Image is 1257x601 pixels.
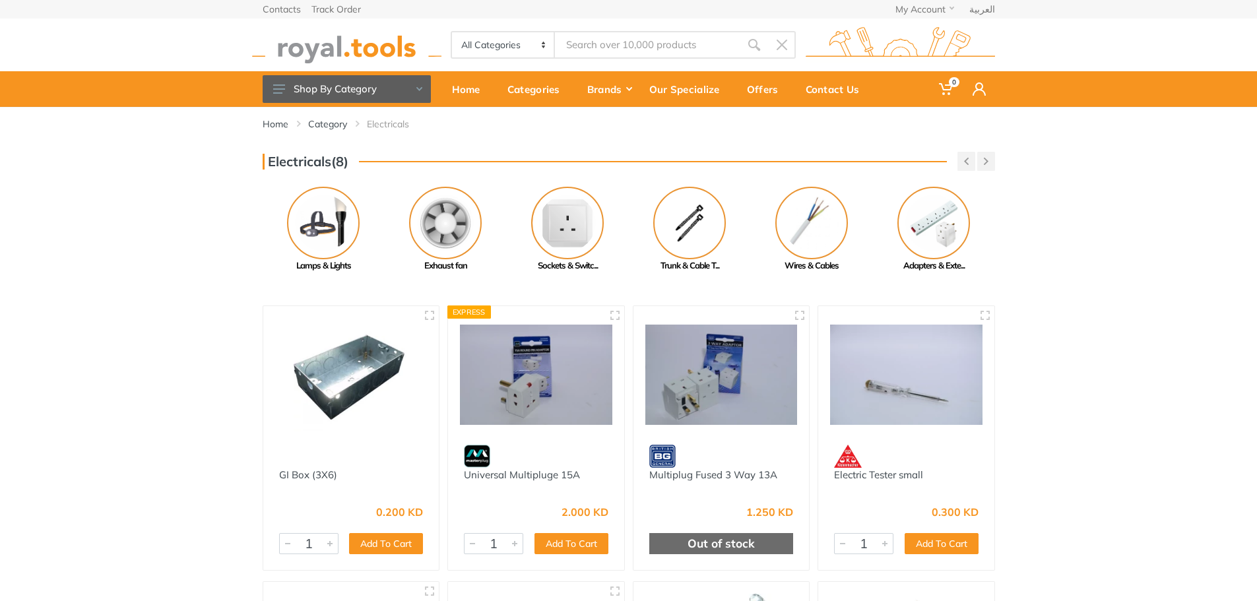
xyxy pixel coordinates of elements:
[653,187,726,259] img: Royal - Trunk & Cable Tie
[367,117,429,131] li: Electricals
[279,445,307,468] img: 1.webp
[834,445,862,468] img: 61.webp
[649,468,777,481] a: Multiplug Fused 3 Way 13A
[949,77,959,87] span: 0
[738,75,796,103] div: Offers
[897,187,970,259] img: Royal - Adapters & Extensions
[263,187,385,272] a: Lamps & Lights
[649,445,676,468] img: 4.webp
[275,318,428,432] img: Royal Tools - GI Box (3X6)
[385,187,507,272] a: Exhaust fan
[252,27,441,63] img: royal.tools Logo
[263,5,301,14] a: Contacts
[443,75,498,103] div: Home
[263,75,431,103] button: Shop By Category
[311,5,361,14] a: Track Order
[578,75,640,103] div: Brands
[409,187,482,259] img: Royal - Exhaust fan
[751,259,873,272] div: Wires & Cables
[531,187,604,259] img: Royal - Sockets & Switches
[873,187,995,272] a: Adapters & Exte...
[263,117,288,131] a: Home
[562,507,608,517] div: 2.000 KD
[447,305,491,319] div: Express
[746,507,793,517] div: 1.250 KD
[464,468,580,481] a: Universal Multipluge 15A
[649,533,794,554] div: Out of stock
[507,259,629,272] div: Sockets & Switc...
[385,259,507,272] div: Exhaust fan
[279,468,337,481] a: GI Box (3X6)
[930,71,963,107] a: 0
[349,533,423,554] button: Add To Cart
[460,318,612,432] img: Royal Tools - Universal Multipluge 15A
[555,31,740,59] input: Site search
[738,71,796,107] a: Offers
[873,259,995,272] div: Adapters & Exte...
[905,533,979,554] button: Add To Cart
[263,259,385,272] div: Lamps & Lights
[796,71,878,107] a: Contact Us
[645,318,798,432] img: Royal Tools - Multiplug Fused 3 Way 13A
[775,187,848,259] img: Royal - Wires & Cables
[287,187,360,259] img: Royal - Lamps & Lights
[969,5,995,14] a: العربية
[629,187,751,272] a: Trunk & Cable T...
[751,187,873,272] a: Wires & Cables
[830,318,983,432] img: Royal Tools - Electric Tester small
[796,75,878,103] div: Contact Us
[640,75,738,103] div: Our Specialize
[629,259,751,272] div: Trunk & Cable T...
[498,71,578,107] a: Categories
[806,27,995,63] img: royal.tools Logo
[464,445,490,468] img: 5.webp
[932,507,979,517] div: 0.300 KD
[498,75,578,103] div: Categories
[534,533,608,554] button: Add To Cart
[834,468,923,481] a: Electric Tester small
[376,507,423,517] div: 0.200 KD
[308,117,347,131] a: Category
[263,154,348,170] h3: Electricals(8)
[507,187,629,272] a: Sockets & Switc...
[443,71,498,107] a: Home
[263,117,995,131] nav: breadcrumb
[452,32,556,57] select: Category
[640,71,738,107] a: Our Specialize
